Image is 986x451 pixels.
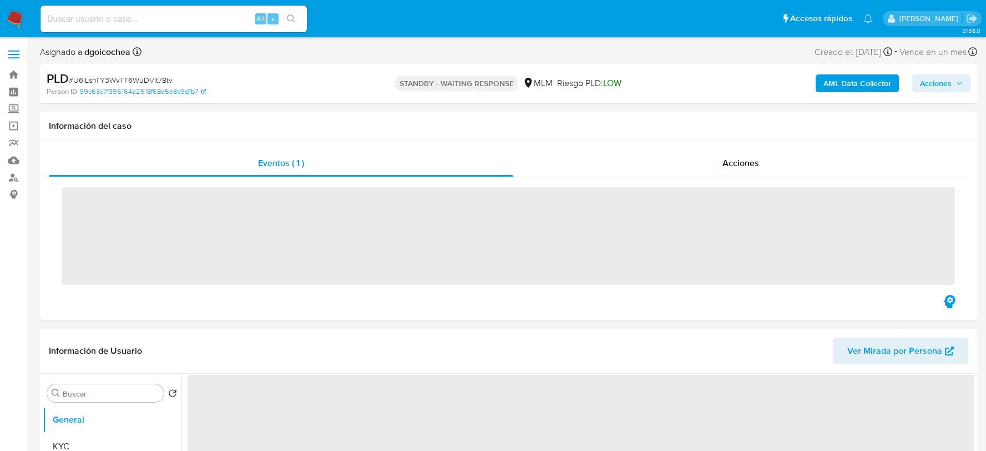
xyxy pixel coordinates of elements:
[280,11,302,27] button: search-icon
[47,69,69,87] b: PLD
[63,389,159,399] input: Buscar
[258,157,304,169] span: Eventos ( 1 )
[47,87,77,97] b: Person ID
[815,44,892,59] div: Creado el: [DATE]
[52,389,60,398] button: Buscar
[912,74,970,92] button: Acciones
[833,338,968,364] button: Ver Mirada por Persona
[557,77,621,89] span: Riesgo PLD:
[41,12,307,26] input: Buscar usuario o caso...
[49,121,968,132] h1: Información del caso
[823,74,891,92] b: AML Data Collector
[49,345,142,357] h1: Información de Usuario
[603,77,621,89] span: LOW
[40,46,130,58] span: Asignado a
[722,157,759,169] span: Acciones
[863,14,873,23] a: Notificaciones
[920,74,952,92] span: Acciones
[62,187,955,285] span: ‌
[168,389,177,401] button: Volver al orden por defecto
[790,13,852,24] span: Accesos rápidos
[816,74,899,92] button: AML Data Collector
[82,46,130,58] b: dgoicochea
[271,13,275,24] span: s
[847,338,942,364] span: Ver Mirada por Persona
[43,407,181,433] button: General
[69,74,173,86] span: # U6iLshTY3WvTT6WuDVIt78tv
[966,13,978,24] a: Salir
[899,46,967,58] span: Vence en un mes
[523,77,553,89] div: MLM
[79,87,206,97] a: 99c63c7f396164a2518f68e5e8c9d1b7
[894,44,897,59] span: -
[256,13,265,24] span: Alt
[899,13,962,24] p: dalia.goicochea@mercadolibre.com.mx
[395,76,518,91] p: STANDBY - WAITING RESPONSE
